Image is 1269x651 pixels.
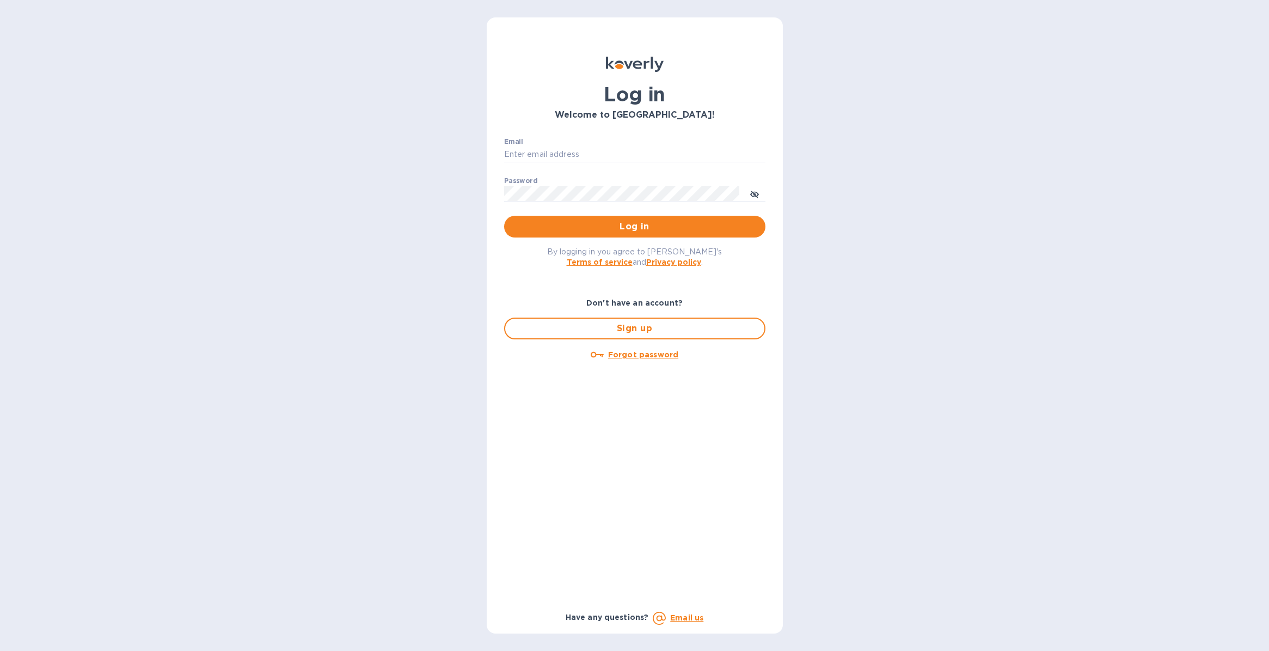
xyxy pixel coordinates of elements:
[744,182,765,204] button: toggle password visibility
[513,220,757,233] span: Log in
[504,83,765,106] h1: Log in
[504,318,765,339] button: Sign up
[566,613,649,622] b: Have any questions?
[504,147,765,163] input: Enter email address
[567,258,633,266] a: Terms of service
[606,57,664,72] img: Koverly
[547,247,722,266] span: By logging in you agree to [PERSON_NAME]'s and .
[504,216,765,238] button: Log in
[646,258,701,266] a: Privacy policy
[504,178,537,184] label: Password
[586,299,683,307] b: Don't have an account?
[504,110,765,120] h3: Welcome to [GEOGRAPHIC_DATA]!
[504,138,523,145] label: Email
[670,613,703,622] a: Email us
[608,350,678,359] u: Forgot password
[514,322,756,335] span: Sign up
